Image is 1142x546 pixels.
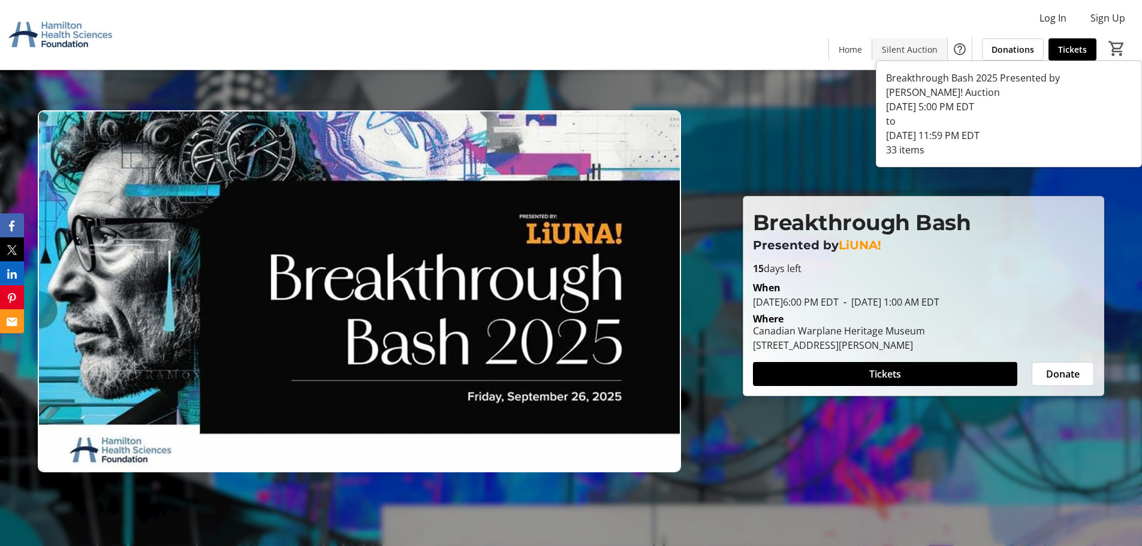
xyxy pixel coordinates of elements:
[886,99,1132,114] div: [DATE] 5:00 PM EDT
[886,128,1132,143] div: [DATE] 11:59 PM EDT
[1032,362,1094,386] button: Donate
[753,295,839,309] span: [DATE] 6:00 PM EDT
[753,238,839,252] span: Presented by
[1039,11,1066,25] span: Log In
[38,110,681,472] img: Campaign CTA Media Photo
[753,261,1094,276] p: days left
[839,295,939,309] span: [DATE] 1:00 AM EDT
[839,43,862,56] span: Home
[1058,43,1087,56] span: Tickets
[1046,367,1080,381] span: Donate
[753,206,1094,239] p: Breakthrough Bash
[753,362,1017,386] button: Tickets
[886,114,1132,128] div: to
[982,38,1044,61] a: Donations
[839,238,881,252] span: LiUNA!
[1090,11,1125,25] span: Sign Up
[753,338,925,352] div: [STREET_ADDRESS][PERSON_NAME]
[1106,38,1128,59] button: Cart
[1048,38,1096,61] a: Tickets
[839,295,851,309] span: -
[753,280,781,295] div: When
[1030,8,1076,28] button: Log In
[886,143,1132,157] div: 33 items
[992,43,1034,56] span: Donations
[869,367,901,381] span: Tickets
[829,38,872,61] a: Home
[753,324,925,338] div: Canadian Warplane Heritage Museum
[753,314,784,324] div: Where
[886,71,1132,99] div: Breakthrough Bash 2025 Presented by [PERSON_NAME]! Auction
[882,43,938,56] span: Silent Auction
[1081,8,1135,28] button: Sign Up
[753,262,764,275] span: 15
[948,37,972,61] button: Help
[872,38,947,61] a: Silent Auction
[7,5,114,65] img: Hamilton Health Sciences Foundation's Logo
